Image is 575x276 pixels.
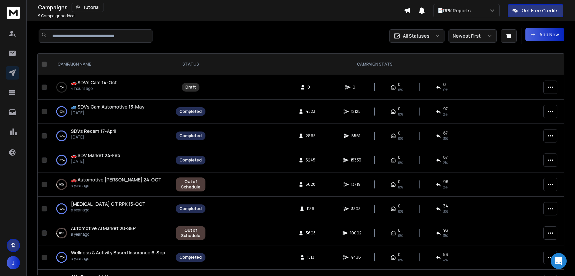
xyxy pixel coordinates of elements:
[306,157,315,163] span: 5245
[351,157,361,163] span: 15333
[38,13,75,19] p: Campaigns added
[179,133,202,138] div: Completed
[50,124,172,148] td: 100%SDVs Recam 17-April[DATE]
[71,201,145,207] span: [MEDICAL_DATA] GT RPK 15-OCT
[71,176,161,183] a: 🚗 Automotive [PERSON_NAME] 24-OCT
[7,256,20,269] button: J
[50,245,172,270] td: 100%Wellness & Activity Based Insurance 6-Sepa year ago
[398,106,401,112] span: 0
[443,106,448,112] span: 97
[398,209,403,214] span: 0%
[71,201,145,207] a: [MEDICAL_DATA] GT RPK 15-OCT
[443,82,446,87] span: 0
[306,133,316,138] span: 2865
[209,54,539,75] th: CAMPAIGN STATS
[71,152,120,159] a: 🚗 SDV Market 24-Feb
[306,182,316,187] span: 5628
[71,86,117,91] p: 4 hours ago
[443,257,448,263] span: 4 %
[50,75,172,100] td: 0%🚗 SDVs Cam 14-Oct4 hours ago
[443,228,448,233] span: 93
[443,160,447,165] span: 2 %
[50,100,172,124] td: 100%🚙 SDVs Cam Automotive 13-May[DATE]
[179,109,202,114] div: Completed
[351,109,361,114] span: 12125
[398,136,403,141] span: 0%
[71,128,116,135] a: SDVs Recam 17-April
[351,206,361,211] span: 3303
[71,256,165,261] p: a year ago
[179,157,202,163] div: Completed
[398,112,403,117] span: 0%
[179,255,202,260] div: Completed
[71,232,136,237] p: a year ago
[353,85,359,90] span: 0
[551,253,567,269] div: Open Intercom Messenger
[398,155,401,160] span: 0
[398,252,401,257] span: 0
[398,203,401,209] span: 0
[398,87,403,93] span: 0%
[179,179,202,190] div: Out of Schedule
[398,131,401,136] span: 0
[443,252,448,257] span: 58
[443,184,447,190] span: 2 %
[71,225,136,232] a: Automotive AI Market 20-SEP
[50,54,172,75] th: CAMPAIGN NAME
[50,221,172,245] td: 83%Automotive AI Market 20-SEPa year ago
[38,13,41,19] span: 9
[71,128,116,134] span: SDVs Recam 17-April
[307,85,314,90] span: 0
[179,228,202,238] div: Out of Schedule
[71,183,161,188] p: a year ago
[71,249,165,256] a: Wellness & Activity Based Insurance 6-Sep
[307,255,314,260] span: 1513
[398,82,401,87] span: 0
[351,133,360,138] span: 8561
[398,184,403,190] span: 0%
[448,29,497,43] button: Newest First
[525,28,564,41] button: Add New
[508,4,563,17] button: Get Free Credits
[443,136,448,141] span: 3 %
[443,87,448,93] span: 0%
[307,206,314,211] span: 1136
[306,109,315,114] span: 4523
[351,182,361,187] span: 13719
[522,7,559,14] p: Get Free Credits
[179,206,202,211] div: Completed
[185,85,196,90] div: Draft
[71,104,144,110] span: 🚙 SDVs Cam Automotive 13-May
[351,255,361,260] span: 4436
[60,84,64,91] p: 0 %
[443,233,448,238] span: 3 %
[59,157,65,163] p: 100 %
[443,209,448,214] span: 3 %
[71,135,116,140] p: [DATE]
[59,205,65,212] p: 100 %
[71,79,117,86] a: 🚗 SDVs Cam 14-Oct
[71,110,144,116] p: [DATE]
[398,160,403,165] span: 0%
[443,203,448,209] span: 34
[443,131,448,136] span: 87
[59,108,65,115] p: 100 %
[71,207,145,213] p: a year ago
[398,257,403,263] span: 0%
[59,181,64,188] p: 90 %
[71,159,120,164] p: [DATE]
[50,172,172,197] td: 90%🚗 Automotive [PERSON_NAME] 24-OCTa year ago
[398,228,401,233] span: 0
[172,54,209,75] th: STATUS
[437,7,473,14] p: 📑RPK Reports
[398,233,403,238] span: 0%
[398,179,401,184] span: 0
[306,230,316,236] span: 3605
[350,230,362,236] span: 10002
